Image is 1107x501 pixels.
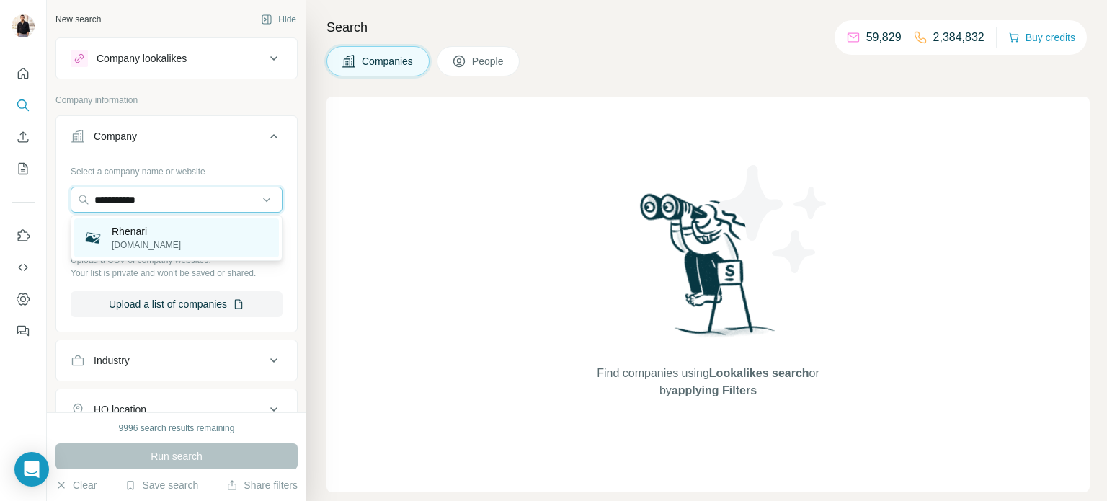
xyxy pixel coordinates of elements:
img: Rhenari [83,228,103,248]
span: Companies [362,54,414,68]
p: 59,829 [866,29,902,46]
span: Find companies using or by [592,365,823,399]
span: Lookalikes search [709,367,809,379]
button: Share filters [226,478,298,492]
span: applying Filters [672,384,757,396]
button: Clear [55,478,97,492]
button: Upload a list of companies [71,291,283,317]
button: Industry [56,343,297,378]
div: Open Intercom Messenger [14,452,49,487]
div: New search [55,13,101,26]
button: Feedback [12,318,35,344]
button: Company [56,119,297,159]
button: My lists [12,156,35,182]
p: [DOMAIN_NAME] [112,239,181,252]
button: HQ location [56,392,297,427]
div: Company [94,129,137,143]
p: 2,384,832 [933,29,984,46]
button: Dashboard [12,286,35,312]
img: Surfe Illustration - Woman searching with binoculars [633,190,783,350]
h4: Search [326,17,1090,37]
div: Select a company name or website [71,159,283,178]
div: Industry [94,353,130,368]
span: People [472,54,505,68]
p: Company information [55,94,298,107]
button: Quick start [12,61,35,87]
img: Surfe Illustration - Stars [708,154,838,284]
button: Company lookalikes [56,41,297,76]
p: Your list is private and won't be saved or shared. [71,267,283,280]
img: Avatar [12,14,35,37]
button: Use Surfe API [12,254,35,280]
p: Rhenari [112,224,181,239]
button: Hide [251,9,306,30]
div: HQ location [94,402,146,417]
button: Search [12,92,35,118]
button: Enrich CSV [12,124,35,150]
div: 9996 search results remaining [119,422,235,435]
button: Save search [125,478,198,492]
button: Use Surfe on LinkedIn [12,223,35,249]
div: Company lookalikes [97,51,187,66]
button: Buy credits [1008,27,1075,48]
